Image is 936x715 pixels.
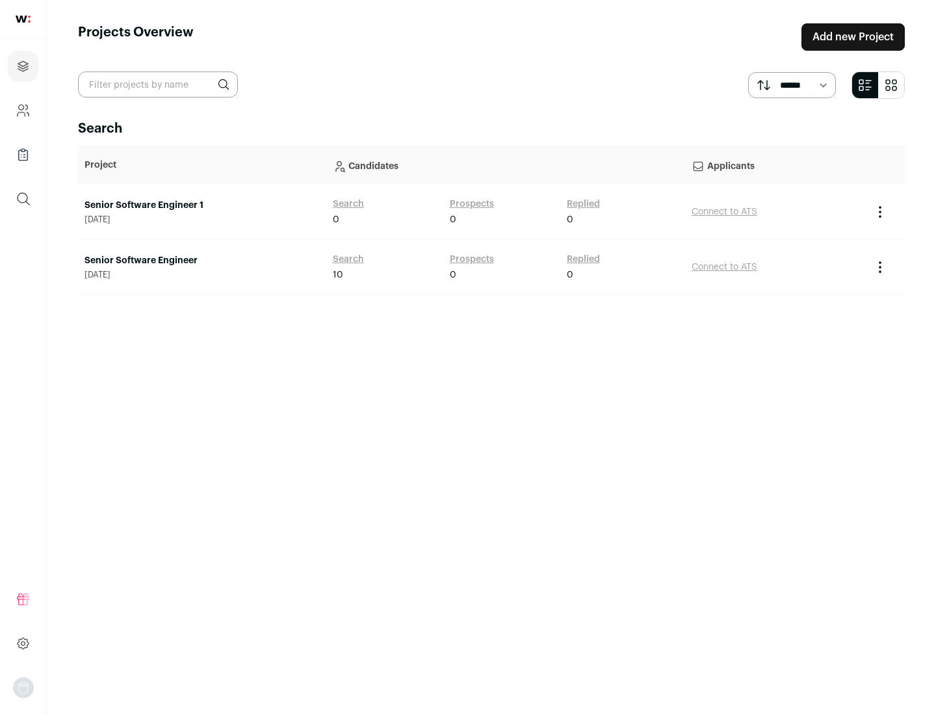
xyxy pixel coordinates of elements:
[84,159,320,172] p: Project
[8,51,38,82] a: Projects
[16,16,31,23] img: wellfound-shorthand-0d5821cbd27db2630d0214b213865d53afaa358527fdda9d0ea32b1df1b89c2c.svg
[567,198,600,211] a: Replied
[692,263,757,272] a: Connect to ATS
[801,23,905,51] a: Add new Project
[333,268,343,281] span: 10
[84,270,320,280] span: [DATE]
[78,120,905,138] h2: Search
[692,207,757,216] a: Connect to ATS
[450,268,456,281] span: 0
[333,152,679,178] p: Candidates
[872,259,888,275] button: Project Actions
[8,139,38,170] a: Company Lists
[567,253,600,266] a: Replied
[13,677,34,698] img: nopic.png
[84,199,320,212] a: Senior Software Engineer 1
[84,254,320,267] a: Senior Software Engineer
[450,213,456,226] span: 0
[333,253,364,266] a: Search
[567,268,573,281] span: 0
[78,71,238,97] input: Filter projects by name
[84,214,320,225] span: [DATE]
[13,677,34,698] button: Open dropdown
[567,213,573,226] span: 0
[8,95,38,126] a: Company and ATS Settings
[692,152,859,178] p: Applicants
[333,198,364,211] a: Search
[333,213,339,226] span: 0
[78,23,194,51] h1: Projects Overview
[450,198,494,211] a: Prospects
[450,253,494,266] a: Prospects
[872,204,888,220] button: Project Actions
